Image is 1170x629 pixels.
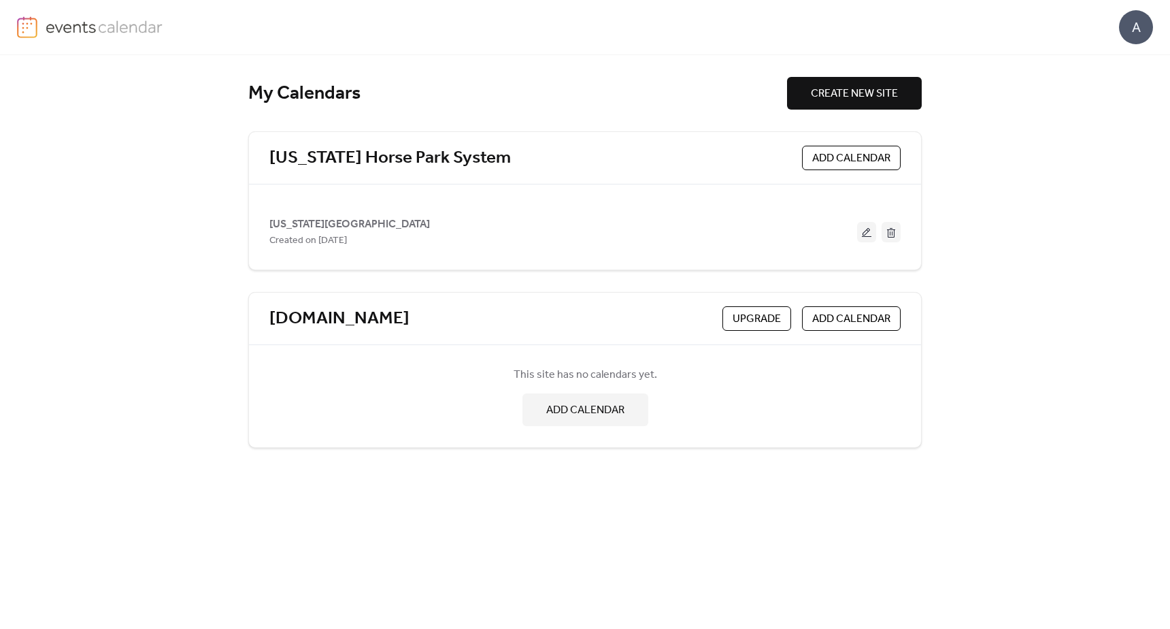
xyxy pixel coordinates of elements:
div: A [1119,10,1153,44]
button: ADD CALENDAR [802,146,901,170]
button: CREATE NEW SITE [787,77,922,110]
img: logo-type [46,16,163,37]
a: [US_STATE] Horse Park System [269,147,511,170]
button: ADD CALENDAR [522,393,648,426]
span: [US_STATE][GEOGRAPHIC_DATA] [269,216,430,233]
span: ADD CALENDAR [812,311,890,327]
button: Upgrade [722,306,791,331]
img: logo [17,16,37,38]
span: This site has no calendars yet. [514,367,657,383]
a: [DOMAIN_NAME] [269,308,409,330]
a: [US_STATE][GEOGRAPHIC_DATA] [269,221,430,228]
span: Upgrade [733,311,781,327]
button: ADD CALENDAR [802,306,901,331]
span: CREATE NEW SITE [811,86,898,102]
span: ADD CALENDAR [812,150,890,167]
span: ADD CALENDAR [546,402,624,419]
span: Created on [DATE] [269,233,347,249]
div: My Calendars [248,82,787,106]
